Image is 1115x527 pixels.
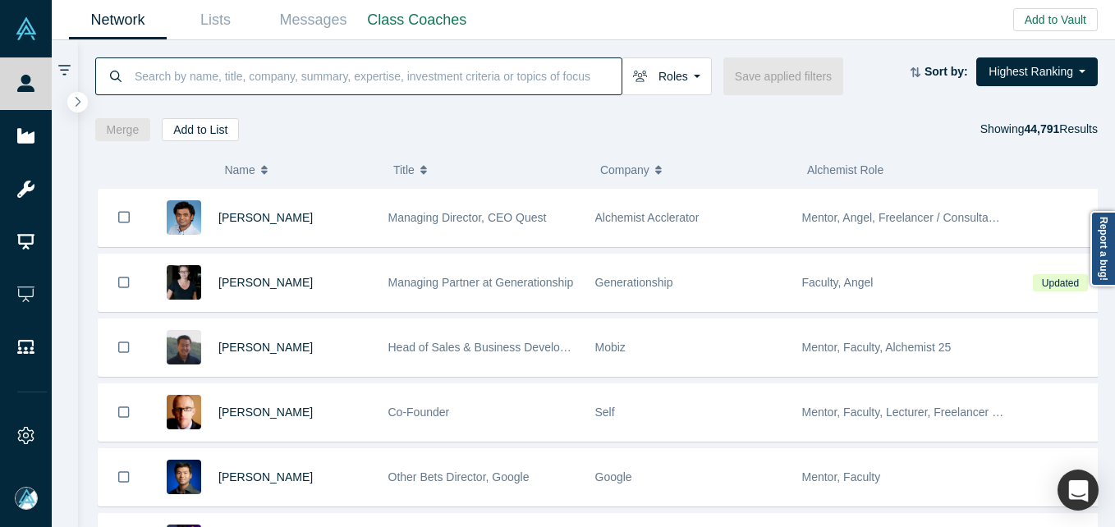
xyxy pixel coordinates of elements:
[218,276,313,289] a: [PERSON_NAME]
[1024,122,1059,135] strong: 44,791
[15,487,38,510] img: Mia Scott's Account
[622,57,712,95] button: Roles
[595,341,626,354] span: Mobiz
[388,341,637,354] span: Head of Sales & Business Development (interim)
[976,57,1098,86] button: Highest Ranking
[807,163,883,176] span: Alchemist Role
[218,341,313,354] a: [PERSON_NAME]
[600,153,649,187] span: Company
[218,211,313,224] a: [PERSON_NAME]
[167,395,201,429] img: Robert Winder's Profile Image
[980,118,1098,141] div: Showing
[1013,8,1098,31] button: Add to Vault
[162,118,239,141] button: Add to List
[1033,274,1087,291] span: Updated
[167,460,201,494] img: Steven Kan's Profile Image
[99,384,149,441] button: Bookmark
[595,470,632,483] span: Google
[595,406,615,419] span: Self
[167,200,201,235] img: Gnani Palanikumar's Profile Image
[802,276,874,289] span: Faculty, Angel
[388,276,574,289] span: Managing Partner at Generationship
[600,153,790,187] button: Company
[264,1,362,39] a: Messages
[393,153,583,187] button: Title
[802,341,952,354] span: Mentor, Faculty, Alchemist 25
[1090,211,1115,286] a: Report a bug!
[388,406,450,419] span: Co-Founder
[167,265,201,300] img: Rachel Chalmers's Profile Image
[95,118,151,141] button: Merge
[925,65,968,78] strong: Sort by:
[15,17,38,40] img: Alchemist Vault Logo
[69,1,167,39] a: Network
[167,1,264,39] a: Lists
[99,254,149,311] button: Bookmark
[218,470,313,483] a: [PERSON_NAME]
[802,470,881,483] span: Mentor, Faculty
[1024,122,1098,135] span: Results
[99,449,149,506] button: Bookmark
[224,153,255,187] span: Name
[388,470,530,483] span: Other Bets Director, Google
[167,330,201,364] img: Michael Chang's Profile Image
[99,189,149,246] button: Bookmark
[393,153,415,187] span: Title
[388,211,547,224] span: Managing Director, CEO Quest
[595,276,673,289] span: Generationship
[362,1,472,39] a: Class Coaches
[723,57,843,95] button: Save applied filters
[595,211,700,224] span: Alchemist Acclerator
[218,406,313,419] a: [PERSON_NAME]
[224,153,376,187] button: Name
[133,57,622,95] input: Search by name, title, company, summary, expertise, investment criteria or topics of focus
[99,319,149,376] button: Bookmark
